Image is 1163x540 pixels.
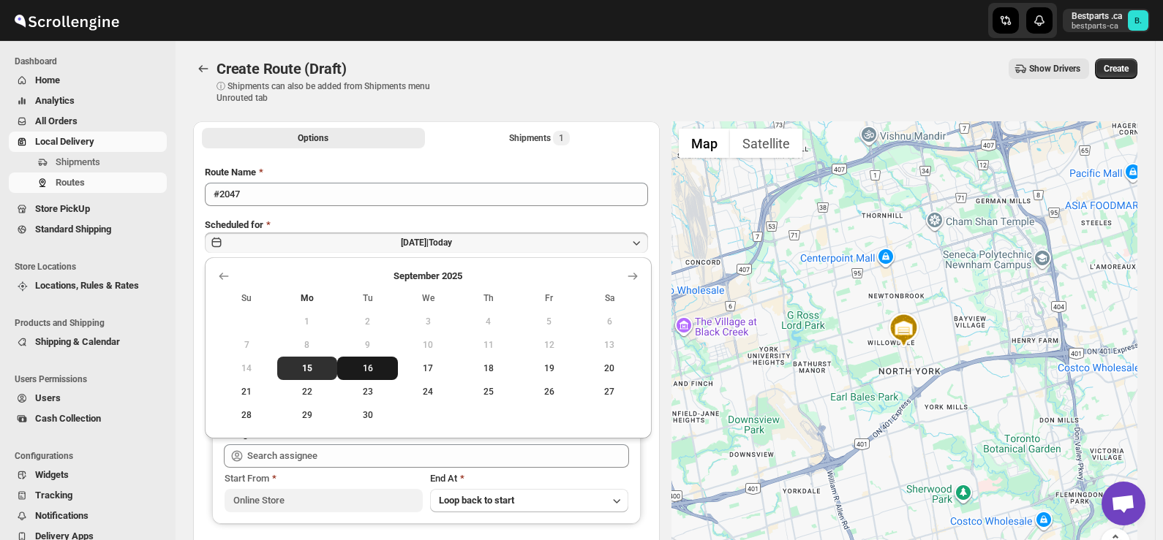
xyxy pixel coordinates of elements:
span: Sa [585,292,634,304]
span: 19 [524,362,573,374]
button: Show street map [679,129,730,158]
input: Eg: Bengaluru Route [205,183,648,206]
span: Store PickUp [35,203,90,214]
span: 30 [343,409,392,421]
button: Thursday September 18 2025 [459,357,519,380]
span: Shipping & Calendar [35,336,120,347]
span: 29 [283,409,332,421]
span: Standard Shipping [35,224,111,235]
button: Show Drivers [1009,58,1089,79]
button: Sunday September 28 2025 [217,403,277,427]
button: Sunday September 21 2025 [217,380,277,403]
div: Open chat [1102,482,1145,525]
button: User menu [1063,9,1150,32]
img: ScrollEngine [12,2,121,39]
button: Create [1095,58,1137,79]
button: Thursday September 25 2025 [459,380,519,403]
span: Scheduled for [205,219,263,230]
button: Friday September 5 2025 [519,310,579,333]
div: End At [430,471,628,486]
button: Thursday September 4 2025 [459,310,519,333]
th: Tuesday [337,286,398,310]
span: 3 [404,316,453,327]
button: Notifications [9,506,167,526]
span: 9 [343,339,392,351]
button: Today Monday September 15 2025 [277,357,338,380]
span: Local Delivery [35,136,94,147]
span: Tu [343,292,392,304]
p: Bestparts .ca [1072,10,1122,22]
th: Monday [277,286,338,310]
button: Wednesday September 17 2025 [398,357,459,380]
span: 2 [343,316,392,327]
button: Home [9,70,167,91]
span: Route Name [205,167,256,178]
span: Mo [283,292,332,304]
span: Products and Shipping [15,317,168,329]
button: Analytics [9,91,167,111]
button: Selected Shipments [428,128,651,148]
span: 28 [222,409,271,421]
span: 4 [464,316,513,327]
span: 5 [524,316,573,327]
span: 10 [404,339,453,351]
span: Show Drivers [1029,63,1080,75]
button: Locations, Rules & Rates [9,275,167,296]
span: Widgets [35,469,69,480]
button: Tuesday September 23 2025 [337,380,398,403]
button: Users [9,388,167,408]
span: 23 [343,386,392,398]
span: 24 [404,386,453,398]
span: Fr [524,292,573,304]
button: Tuesday September 2 2025 [337,310,398,333]
button: Friday September 26 2025 [519,380,579,403]
span: Create [1104,63,1129,75]
span: 14 [222,362,271,374]
span: 17 [404,362,453,374]
input: Search assignee [247,444,629,468]
span: All Orders [35,115,78,126]
span: Loop back to start [439,495,514,506]
span: Home [35,75,60,85]
button: Sunday September 14 2025 [217,357,277,380]
span: Create Route (Draft) [217,60,347,77]
span: 8 [283,339,332,351]
button: Saturday September 27 2025 [579,380,640,403]
button: Show next month, October 2025 [622,266,643,286]
button: Monday September 8 2025 [277,333,338,357]
button: Show satellite imagery [730,129,802,158]
span: Options [298,132,328,144]
span: Su [222,292,271,304]
button: Monday September 29 2025 [277,403,338,427]
button: Thursday September 11 2025 [459,333,519,357]
span: Dashboard [15,56,168,67]
span: Users Permissions [15,373,168,385]
span: Configurations [15,450,168,462]
button: Friday September 19 2025 [519,357,579,380]
span: Th [464,292,513,304]
th: Sunday [217,286,277,310]
button: Shipping & Calendar [9,332,167,352]
span: 1 [283,316,332,327]
span: Store Locations [15,261,168,273]
button: [DATE]|Today [205,232,648,253]
button: All Route Options [202,128,425,148]
span: 20 [585,362,634,374]
button: Show previous month, August 2025 [214,266,234,286]
button: Monday September 1 2025 [277,310,338,333]
span: 1 [559,132,564,144]
span: Cash Collection [35,413,101,424]
th: Saturday [579,286,640,310]
span: Tracking [35,490,72,501]
span: Shipments [56,156,100,167]
span: Today [429,237,452,248]
span: Users [35,392,61,403]
span: 13 [585,339,634,351]
text: B. [1134,16,1142,26]
button: Routes [193,58,214,79]
span: Start From [225,473,269,484]
span: 22 [283,386,332,398]
span: Locations, Rules & Rates [35,280,139,291]
span: 11 [464,339,513,351]
button: Saturday September 20 2025 [579,357,640,380]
